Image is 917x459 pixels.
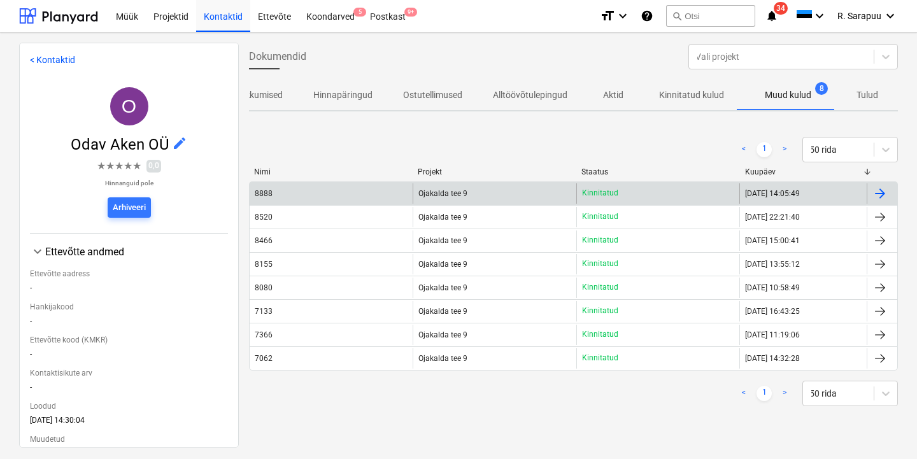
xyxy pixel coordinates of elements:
p: Aktid [598,88,629,102]
div: Ettevõtte aadress [30,264,228,283]
p: Hinnapäringud [313,88,373,102]
div: [DATE] 13:55:12 [745,260,800,269]
i: notifications [765,8,778,24]
span: search [672,11,682,21]
div: [DATE] 10:58:49 [745,283,800,292]
div: 8888 [255,189,273,198]
div: [DATE] 15:00:41 [745,236,800,245]
span: ★ [124,159,132,174]
span: O [122,95,136,117]
p: Kinnitatud [582,188,618,199]
span: ★ [132,159,141,174]
p: Alltöövõtulepingud [493,88,567,102]
p: Kinnitatud kulud [659,88,724,102]
div: [DATE] 11:19:06 [745,330,800,339]
span: R. Sarapuu [837,11,881,21]
a: Next page [777,142,792,157]
span: ★ [106,159,115,174]
span: 5 [353,8,366,17]
div: Projekt [418,167,571,176]
p: Muud kulud [765,88,811,102]
p: Kinnitatud [582,211,618,222]
p: Kinnitatud [582,235,618,246]
div: Hankijakood [30,297,228,316]
p: Tulud [852,88,883,102]
div: 7062 [255,354,273,363]
div: [DATE] 14:05:49 [745,189,800,198]
p: Kinnitatud [582,329,618,340]
iframe: Chat Widget [853,398,917,459]
div: Muudetud [30,430,228,449]
a: Previous page [736,142,751,157]
div: 7366 [255,330,273,339]
div: - [30,383,228,397]
span: Ojakalda tee 9 [418,260,467,269]
div: Ettevõtte andmed [30,244,228,259]
span: Odav Aken OÜ [71,136,172,153]
div: 8080 [255,283,273,292]
div: [DATE] 22:21:40 [745,213,800,222]
div: Staatus [581,167,735,176]
div: 8466 [255,236,273,245]
span: Ojakalda tee 9 [418,213,467,222]
div: - [30,316,228,330]
div: 8155 [255,260,273,269]
span: ★ [115,159,124,174]
a: Page 1 is your current page [757,386,772,401]
span: edit [172,136,187,151]
p: Kinnitatud [582,353,618,364]
div: Odav [110,87,148,125]
div: [DATE] 16:43:25 [745,307,800,316]
span: keyboard_arrow_down [30,244,45,259]
div: - [30,283,228,297]
div: Nimi [254,167,408,176]
span: 9+ [404,8,417,17]
div: Ettevõtte andmed [45,246,228,258]
i: keyboard_arrow_down [883,8,898,24]
a: Page 1 is your current page [757,142,772,157]
p: Ostutellimused [403,88,462,102]
div: Kontaktisikute arv [30,364,228,383]
a: Previous page [736,386,751,401]
button: Otsi [666,5,755,27]
i: format_size [600,8,615,24]
div: Ettevõtte kood (KMKR) [30,330,228,350]
i: keyboard_arrow_down [615,8,630,24]
span: Ojakalda tee 9 [418,330,467,339]
span: 0,0 [146,160,161,172]
span: 34 [774,2,788,15]
div: Loodud [30,397,228,416]
p: Kinnitatud [582,306,618,316]
div: Arhiveeri [113,201,146,215]
i: Abikeskus [641,8,653,24]
span: Ojakalda tee 9 [418,283,467,292]
div: Kuupäev [745,167,862,176]
span: Dokumendid [249,49,306,64]
span: 8 [815,82,828,95]
span: ★ [97,159,106,174]
div: [DATE] 14:30:04 [30,416,228,430]
span: Ojakalda tee 9 [418,307,467,316]
i: keyboard_arrow_down [812,8,827,24]
a: < Kontaktid [30,55,75,65]
p: Hinnanguid pole [97,179,161,187]
div: [DATE] 14:32:28 [745,354,800,363]
button: Arhiveeri [108,197,151,218]
a: Next page [777,386,792,401]
p: Kinnitatud [582,258,618,269]
span: Ojakalda tee 9 [418,236,467,245]
div: - [30,350,228,364]
span: Ojakalda tee 9 [418,354,467,363]
p: Kinnitatud [582,282,618,293]
div: 7133 [255,307,273,316]
div: 8520 [255,213,273,222]
span: Ojakalda tee 9 [418,189,467,198]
